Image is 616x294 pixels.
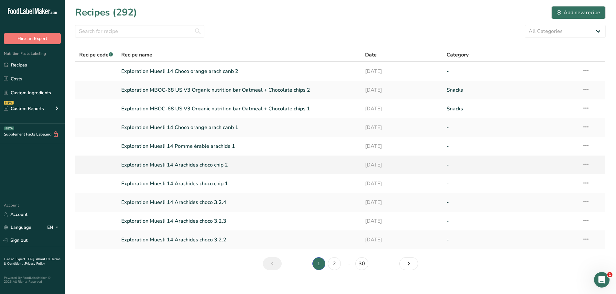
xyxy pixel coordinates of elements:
a: - [447,233,574,247]
div: Add new recipe [557,9,600,16]
a: Page 2. [328,257,341,270]
a: Language [4,222,31,233]
a: Terms & Conditions . [4,257,60,266]
div: Custom Reports [4,105,44,112]
a: Snacks [447,83,574,97]
a: FAQ . [28,257,36,261]
a: Exploration Muesli 14 Choco orange arach canb 2 [121,65,358,78]
a: Previous page [263,257,282,270]
a: Hire an Expert . [4,257,27,261]
a: Exploration Muesli 14 Pomme érable arachide 1 [121,139,358,153]
a: [DATE] [365,233,439,247]
a: - [447,177,574,190]
a: - [447,158,574,172]
a: Next page [399,257,418,270]
h1: Recipes (292) [75,5,137,20]
a: Exploration Muesli 14 Arachides choco chip 2 [121,158,358,172]
a: - [447,121,574,134]
a: - [447,196,574,209]
div: Powered By FoodLabelMaker © 2025 All Rights Reserved [4,276,61,284]
span: Recipe code [79,51,113,58]
div: BETA [4,127,14,130]
a: Exploration Muesli 14 Arachides choco chip 1 [121,177,358,190]
a: [DATE] [365,65,439,78]
a: Privacy Policy [25,261,45,266]
span: Recipe name [121,51,152,59]
input: Search for recipe [75,25,204,38]
a: Exploration Muesli 14 Choco orange arach canb 1 [121,121,358,134]
span: Date [365,51,377,59]
a: Exploration Muesli 14 Arachides choco 3.2.2 [121,233,358,247]
a: [DATE] [365,177,439,190]
a: - [447,214,574,228]
a: Exploration MBOC-68 US V3 Organic nutrition bar Oatmeal + Chocolate chips 2 [121,83,358,97]
a: Page 30. [355,257,368,270]
a: Exploration MBOC-68 US V3 Organic nutrition bar Oatmeal + Chocolate chips 1 [121,102,358,116]
span: Category [447,51,469,59]
a: [DATE] [365,121,439,134]
iframe: Intercom live chat [594,272,610,288]
a: [DATE] [365,83,439,97]
div: EN [47,224,61,231]
a: Exploration Muesli 14 Arachides choco 3.2.4 [121,196,358,209]
a: [DATE] [365,214,439,228]
a: About Us . [36,257,51,261]
a: [DATE] [365,196,439,209]
a: - [447,65,574,78]
div: NEW [4,101,14,105]
a: [DATE] [365,102,439,116]
a: Exploration Muesli 14 Arachides choco 3.2.3 [121,214,358,228]
a: - [447,139,574,153]
a: [DATE] [365,158,439,172]
button: Add new recipe [551,6,606,19]
button: Hire an Expert [4,33,61,44]
a: [DATE] [365,139,439,153]
a: Snacks [447,102,574,116]
span: 1 [607,272,612,277]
